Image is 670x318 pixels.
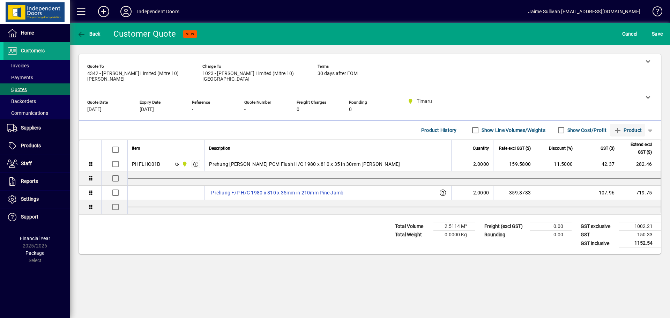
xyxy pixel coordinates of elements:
[647,1,661,24] a: Knowledge Base
[87,71,192,82] span: 4342 - [PERSON_NAME] Limited (Mitre 10) [PERSON_NAME]
[186,32,194,36] span: NEW
[577,186,619,200] td: 107.96
[137,6,179,17] div: Independent Doors
[92,5,115,18] button: Add
[21,48,45,53] span: Customers
[549,145,573,152] span: Discount (%)
[601,145,615,152] span: GST ($)
[473,145,489,152] span: Quantity
[619,231,661,239] td: 150.33
[115,5,137,18] button: Profile
[499,145,531,152] span: Rate excl GST ($)
[21,196,39,202] span: Settings
[7,63,29,68] span: Invoices
[577,239,619,248] td: GST inclusive
[577,157,619,171] td: 42.37
[498,189,531,196] div: 359.8783
[652,31,655,37] span: S
[209,188,345,197] label: Prehung F/P H/C 1980 x 810 x 35mm in 210mm Pine Jamb
[87,107,102,112] span: [DATE]
[498,161,531,168] div: 159.5800
[619,186,661,200] td: 719.75
[481,231,530,239] td: Rounding
[3,95,70,107] a: Backorders
[3,137,70,155] a: Products
[433,222,475,231] td: 2.5114 M³
[7,110,48,116] span: Communications
[318,71,358,76] span: 30 days after EOM
[535,157,577,171] td: 11.5000
[21,214,38,220] span: Support
[613,125,642,136] span: Product
[21,143,41,148] span: Products
[418,124,460,136] button: Product History
[209,145,230,152] span: Description
[3,107,70,119] a: Communications
[3,60,70,72] a: Invoices
[473,189,489,196] span: 2.0000
[577,231,619,239] td: GST
[421,125,457,136] span: Product History
[623,141,652,156] span: Extend excl GST ($)
[3,83,70,95] a: Quotes
[21,125,41,131] span: Suppliers
[70,28,108,40] app-page-header-button: Back
[652,28,663,39] span: ave
[77,31,100,37] span: Back
[566,127,606,134] label: Show Cost/Profit
[577,222,619,231] td: GST exclusive
[209,161,400,168] span: Prehung [PERSON_NAME] PCM Flush H/C 1980 x 810 x 35 in 30mm [PERSON_NAME]
[3,119,70,137] a: Suppliers
[140,107,154,112] span: [DATE]
[619,222,661,231] td: 1002.21
[202,71,307,82] span: 1023 - [PERSON_NAME] Limited (Mitre 10) [GEOGRAPHIC_DATA]
[3,155,70,172] a: Staff
[25,250,44,256] span: Package
[473,161,489,168] span: 2.0000
[180,160,188,168] span: Timaru
[297,107,299,112] span: 0
[7,87,27,92] span: Quotes
[528,6,640,17] div: Jaime Sullivan [EMAIL_ADDRESS][DOMAIN_NAME]
[619,157,661,171] td: 282.46
[113,28,176,39] div: Customer Quote
[3,72,70,83] a: Payments
[480,127,545,134] label: Show Line Volumes/Weights
[392,231,433,239] td: Total Weight
[650,28,664,40] button: Save
[21,30,34,36] span: Home
[530,222,572,231] td: 0.00
[20,236,50,241] span: Financial Year
[530,231,572,239] td: 0.00
[610,124,645,136] button: Product
[622,28,638,39] span: Cancel
[3,173,70,190] a: Reports
[21,178,38,184] span: Reports
[7,98,36,104] span: Backorders
[21,161,32,166] span: Staff
[349,107,352,112] span: 0
[132,161,160,168] div: PHFLHC01B
[433,231,475,239] td: 0.0000 Kg
[3,191,70,208] a: Settings
[481,222,530,231] td: Freight (excl GST)
[3,24,70,42] a: Home
[620,28,639,40] button: Cancel
[132,145,140,152] span: Item
[3,208,70,226] a: Support
[75,28,102,40] button: Back
[619,239,661,248] td: 1152.54
[7,75,33,80] span: Payments
[192,107,193,112] span: -
[392,222,433,231] td: Total Volume
[244,107,246,112] span: -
